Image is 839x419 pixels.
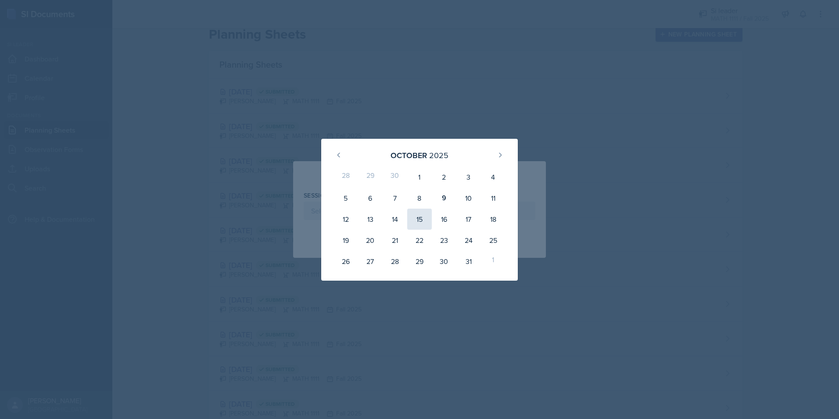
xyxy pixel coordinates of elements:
[391,149,427,161] div: October
[383,251,407,272] div: 28
[333,166,358,188] div: 28
[481,188,506,209] div: 11
[481,230,506,251] div: 25
[429,149,448,161] div: 2025
[383,188,407,209] div: 7
[456,251,481,272] div: 31
[481,251,506,272] div: 1
[333,230,358,251] div: 19
[456,230,481,251] div: 24
[432,230,456,251] div: 23
[383,230,407,251] div: 21
[432,188,456,209] div: 9
[456,209,481,230] div: 17
[358,188,383,209] div: 6
[358,209,383,230] div: 13
[432,166,456,188] div: 2
[407,166,432,188] div: 1
[407,188,432,209] div: 8
[456,188,481,209] div: 10
[407,251,432,272] div: 29
[407,209,432,230] div: 15
[333,209,358,230] div: 12
[456,166,481,188] div: 3
[432,209,456,230] div: 16
[432,251,456,272] div: 30
[383,166,407,188] div: 30
[333,188,358,209] div: 5
[358,230,383,251] div: 20
[407,230,432,251] div: 22
[333,251,358,272] div: 26
[481,166,506,188] div: 4
[358,166,383,188] div: 29
[358,251,383,272] div: 27
[481,209,506,230] div: 18
[383,209,407,230] div: 14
